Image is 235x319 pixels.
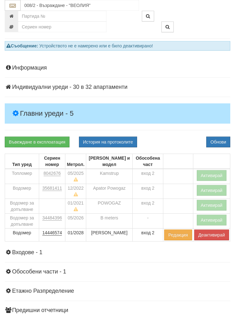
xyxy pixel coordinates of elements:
input: Сериен номер [18,21,106,32]
h4: Етажно Разпределение [5,288,230,294]
h4: Главни уреди - 5 [5,103,230,124]
td: POWOGAZ [86,199,133,214]
th: Сериен номер [39,154,65,169]
td: B meters [86,214,133,229]
h4: Индивидуални уреди - 30 в 32 апартаменти [5,84,230,90]
td: 01/2021 [65,199,86,214]
td: вход 2 [133,199,163,214]
td: вход 2 [133,184,163,199]
td: 12/2022 [65,184,86,199]
h4: Входове - 1 [5,249,230,256]
td: Apator Powogaz [86,184,133,199]
td: - [133,214,163,229]
button: История на протоколите [79,137,137,147]
button: Активирай [197,200,227,211]
th: [PERSON_NAME] и модел [86,154,133,169]
button: Активирай [197,170,227,181]
td: вход 2 [133,169,163,184]
td: Водомер [5,184,39,199]
td: 05/2025 [65,169,86,184]
span: Устройството не е намерено или е било деактивирано! [39,43,153,48]
button: Активирай [197,185,227,196]
h4: Предишни отчетници [5,307,230,314]
td: Водомер за допълване [5,214,39,229]
th: Обособена част [133,154,163,169]
button: Редакция [164,230,192,240]
button: Деактивирай [194,230,229,240]
td: 01/2028 [65,229,86,242]
td: 05/2026 [65,214,86,229]
td: вход 2 [133,229,163,242]
h4: Информация [5,65,230,71]
input: Партида № [18,11,106,21]
th: Тип уред [5,154,39,169]
h4: Обособени части - 1 [5,269,230,275]
strong: Съобщение: [6,43,38,48]
td: [PERSON_NAME] [86,229,133,242]
a: Въвеждане в експлоатация [5,137,69,147]
td: Водомер [5,229,39,242]
button: Обнови [206,137,230,147]
td: Водомер за допълване [5,199,39,214]
th: Метрол. [65,154,86,169]
td: Топломер [5,169,39,184]
td: Kamstrup [86,169,133,184]
button: Активирай [197,215,227,225]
